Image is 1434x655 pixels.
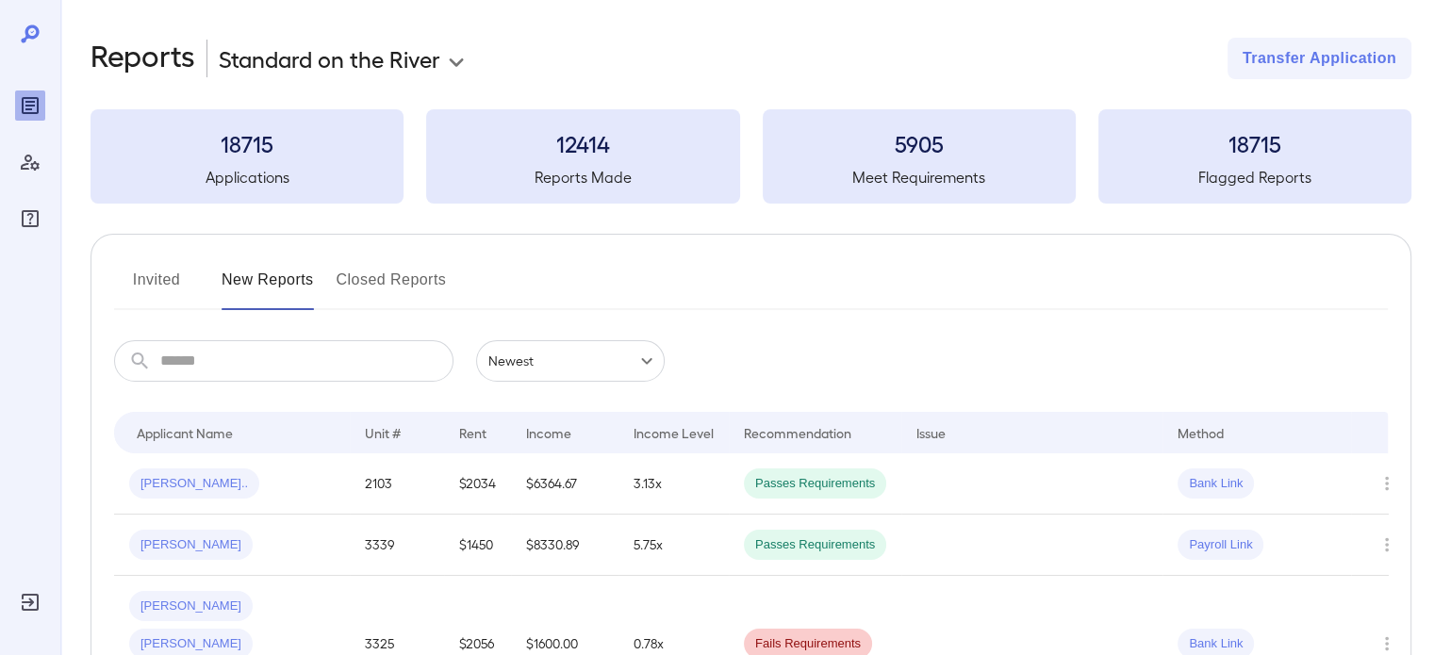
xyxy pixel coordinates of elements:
span: [PERSON_NAME] [129,635,253,653]
summary: 18715Applications12414Reports Made5905Meet Requirements18715Flagged Reports [91,109,1411,204]
td: $8330.89 [511,515,618,576]
h2: Reports [91,38,195,79]
div: Income [526,421,571,444]
h3: 12414 [426,128,739,158]
span: Bank Link [1178,475,1254,493]
div: Newest [476,340,665,382]
span: Bank Link [1178,635,1254,653]
div: Log Out [15,587,45,617]
div: Applicant Name [137,421,233,444]
div: Manage Users [15,147,45,177]
td: $1450 [444,515,511,576]
td: 5.75x [618,515,729,576]
span: [PERSON_NAME] [129,598,253,615]
p: Standard on the River [219,43,440,74]
span: [PERSON_NAME].. [129,475,259,493]
td: 3339 [350,515,444,576]
div: Income Level [634,421,714,444]
div: Recommendation [744,421,851,444]
span: Payroll Link [1178,536,1263,554]
td: $6364.67 [511,453,618,515]
h3: 18715 [91,128,404,158]
span: Fails Requirements [744,635,872,653]
span: Passes Requirements [744,475,886,493]
h5: Flagged Reports [1098,166,1411,188]
span: Passes Requirements [744,536,886,554]
h5: Reports Made [426,166,739,188]
button: New Reports [222,265,314,310]
div: Rent [459,421,489,444]
span: [PERSON_NAME] [129,536,253,554]
button: Row Actions [1372,468,1402,499]
button: Closed Reports [337,265,447,310]
div: FAQ [15,204,45,234]
h5: Meet Requirements [763,166,1076,188]
td: 2103 [350,453,444,515]
h3: 18715 [1098,128,1411,158]
td: $2034 [444,453,511,515]
h5: Applications [91,166,404,188]
button: Row Actions [1372,530,1402,560]
div: Issue [916,421,947,444]
div: Method [1178,421,1224,444]
td: 3.13x [618,453,729,515]
button: Transfer Application [1228,38,1411,79]
button: Invited [114,265,199,310]
div: Reports [15,90,45,121]
div: Unit # [365,421,401,444]
h3: 5905 [763,128,1076,158]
